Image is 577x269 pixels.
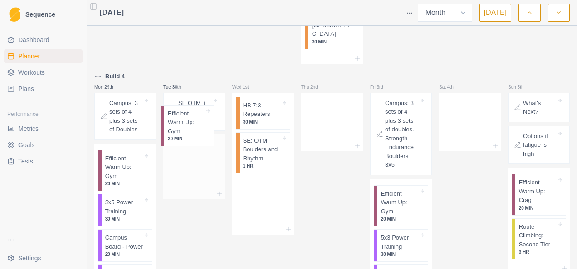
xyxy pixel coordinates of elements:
p: Mon 29th [94,84,122,91]
a: Goals [4,138,83,152]
span: Workouts [18,68,45,77]
p: Tue 30th [163,84,191,91]
span: Goals [18,140,35,149]
p: Thu 2nd [301,84,328,91]
a: Dashboard [4,33,83,47]
p: Build 4 [105,72,125,81]
a: Plans [4,82,83,96]
img: Logo [9,7,20,22]
a: Workouts [4,65,83,80]
button: [DATE] [479,4,511,22]
p: Wed 1st [232,84,259,91]
a: Planner [4,49,83,63]
p: Sun 5th [508,84,535,91]
span: Planner [18,52,40,61]
span: Dashboard [18,35,49,44]
button: Settings [4,251,83,265]
a: Metrics [4,121,83,136]
span: Sequence [25,11,55,18]
span: Plans [18,84,34,93]
p: Sat 4th [439,84,466,91]
div: Performance [4,107,83,121]
a: LogoSequence [4,4,83,25]
span: Metrics [18,124,39,133]
span: Tests [18,157,33,166]
p: Fri 3rd [370,84,397,91]
span: [DATE] [100,7,124,18]
a: Tests [4,154,83,168]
